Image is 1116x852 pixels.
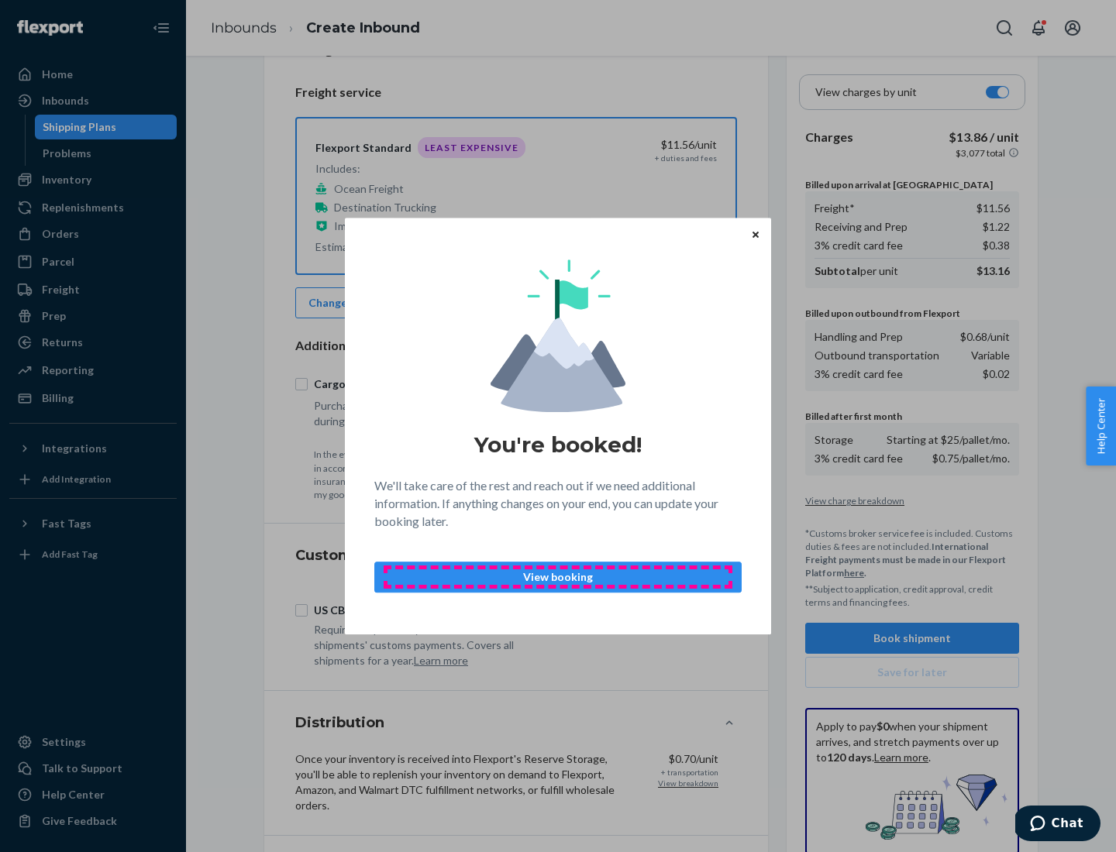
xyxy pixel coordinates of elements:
[36,11,68,25] span: Chat
[748,225,763,242] button: Close
[374,477,742,531] p: We'll take care of the rest and reach out if we need additional information. If anything changes ...
[374,562,742,593] button: View booking
[387,569,728,585] p: View booking
[491,259,625,412] img: svg+xml,%3Csvg%20viewBox%3D%220%200%20174%20197%22%20fill%3D%22none%22%20xmlns%3D%22http%3A%2F%2F...
[474,431,642,459] h1: You're booked!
